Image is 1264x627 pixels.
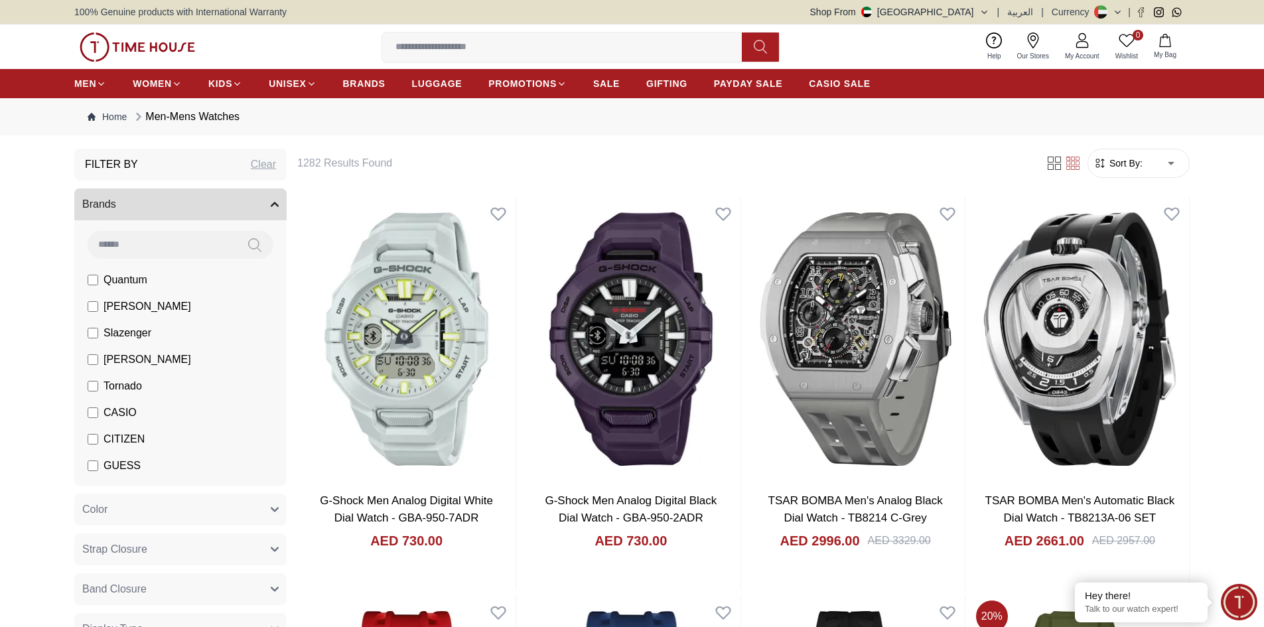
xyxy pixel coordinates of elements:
a: KIDS [208,72,242,96]
span: | [1041,5,1044,19]
a: LUGGAGE [412,72,462,96]
h6: 1282 Results Found [297,155,1029,171]
input: Quantum [88,275,98,285]
button: Band Closure [74,573,287,605]
img: United Arab Emirates [861,7,872,17]
span: MEN [74,77,96,90]
input: [PERSON_NAME] [88,301,98,312]
img: TSAR BOMBA Men's Analog Black Dial Watch - TB8214 C-Grey [746,196,965,482]
img: G-Shock Men Analog Digital Black Dial Watch - GBA-950-2ADR [522,196,740,482]
p: Talk to our watch expert! [1085,604,1198,615]
span: ORIENT [104,484,143,500]
span: UNISEX [269,77,306,90]
button: Strap Closure [74,533,287,565]
h4: AED 2996.00 [780,531,859,550]
button: العربية [1007,5,1033,19]
button: Sort By: [1093,157,1143,170]
span: PAYDAY SALE [714,77,782,90]
span: CITIZEN [104,431,145,447]
a: Help [979,30,1009,64]
button: Brands [74,188,287,220]
button: My Bag [1146,31,1184,62]
a: 0Wishlist [1107,30,1146,64]
a: TSAR BOMBA Men's Analog Black Dial Watch - TB8214 C-Grey [768,494,943,524]
nav: Breadcrumb [74,98,1190,135]
span: Help [982,51,1007,61]
span: KIDS [208,77,232,90]
img: ... [80,33,195,62]
span: My Account [1060,51,1105,61]
span: SALE [593,77,620,90]
a: G-Shock Men Analog Digital Black Dial Watch - GBA-950-2ADR [545,494,717,524]
input: CASIO [88,407,98,418]
h3: Filter By [85,157,138,173]
input: CITIZEN [88,434,98,445]
a: Instagram [1154,7,1164,17]
div: Hey there! [1085,589,1198,602]
a: SALE [593,72,620,96]
a: BRANDS [343,72,386,96]
span: [PERSON_NAME] [104,299,191,314]
a: UNISEX [269,72,316,96]
div: Clear [251,157,276,173]
a: Home [88,110,127,123]
a: WOMEN [133,72,182,96]
div: AED 3329.00 [868,533,931,549]
a: Facebook [1136,7,1146,17]
span: | [1128,5,1131,19]
div: Men-Mens Watches [132,109,240,125]
h4: AED 2661.00 [1005,531,1084,550]
span: CASIO [104,405,137,421]
div: Chat Widget [1221,584,1257,620]
input: GUESS [88,460,98,471]
input: Slazenger [88,328,98,338]
span: | [997,5,1000,19]
span: LUGGAGE [412,77,462,90]
h4: AED 730.00 [595,531,667,550]
button: Color [74,494,287,525]
span: 100% Genuine products with International Warranty [74,5,287,19]
a: TSAR BOMBA Men's Automatic Black Dial Watch - TB8213A-06 SET [985,494,1175,524]
span: Slazenger [104,325,151,341]
span: Sort By: [1107,157,1143,170]
span: PROMOTIONS [488,77,557,90]
h4: AED 730.00 [370,531,443,550]
a: G-Shock Men Analog Digital White Dial Watch - GBA-950-7ADR [320,494,493,524]
a: CASIO SALE [809,72,871,96]
span: Our Stores [1012,51,1054,61]
span: WOMEN [133,77,172,90]
span: Brands [82,196,116,212]
input: Tornado [88,381,98,391]
span: Strap Closure [82,541,147,557]
a: MEN [74,72,106,96]
input: [PERSON_NAME] [88,354,98,365]
span: Band Closure [82,581,147,597]
img: TSAR BOMBA Men's Automatic Black Dial Watch - TB8213A-06 SET [971,196,1189,482]
div: Currency [1052,5,1095,19]
span: BRANDS [343,77,386,90]
span: Tornado [104,378,142,394]
a: Whatsapp [1172,7,1182,17]
span: [PERSON_NAME] [104,352,191,368]
img: G-Shock Men Analog Digital White Dial Watch - GBA-950-7ADR [297,196,516,482]
a: PAYDAY SALE [714,72,782,96]
span: Wishlist [1110,51,1143,61]
span: Color [82,502,107,518]
a: GIFTING [646,72,687,96]
span: Quantum [104,272,147,288]
button: Shop From[GEOGRAPHIC_DATA] [810,5,989,19]
span: CASIO SALE [809,77,871,90]
span: GIFTING [646,77,687,90]
span: GUESS [104,458,141,474]
a: Our Stores [1009,30,1057,64]
span: My Bag [1149,50,1182,60]
span: 0 [1133,30,1143,40]
div: AED 2957.00 [1092,533,1155,549]
a: PROMOTIONS [488,72,567,96]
